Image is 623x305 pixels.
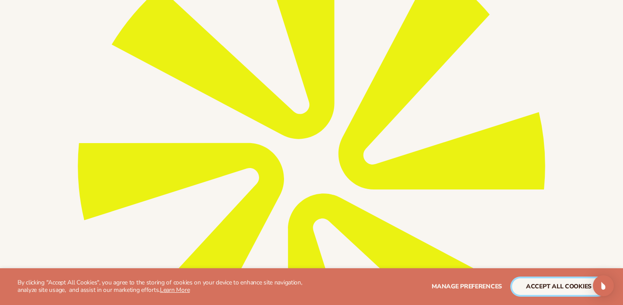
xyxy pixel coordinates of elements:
p: By clicking "Accept All Cookies", you agree to the storing of cookies on your device to enhance s... [17,279,323,294]
span: Manage preferences [432,282,502,291]
button: Manage preferences [432,278,502,295]
a: Learn More [160,286,190,294]
div: Open Intercom Messenger [593,275,614,296]
button: accept all cookies [512,278,606,295]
